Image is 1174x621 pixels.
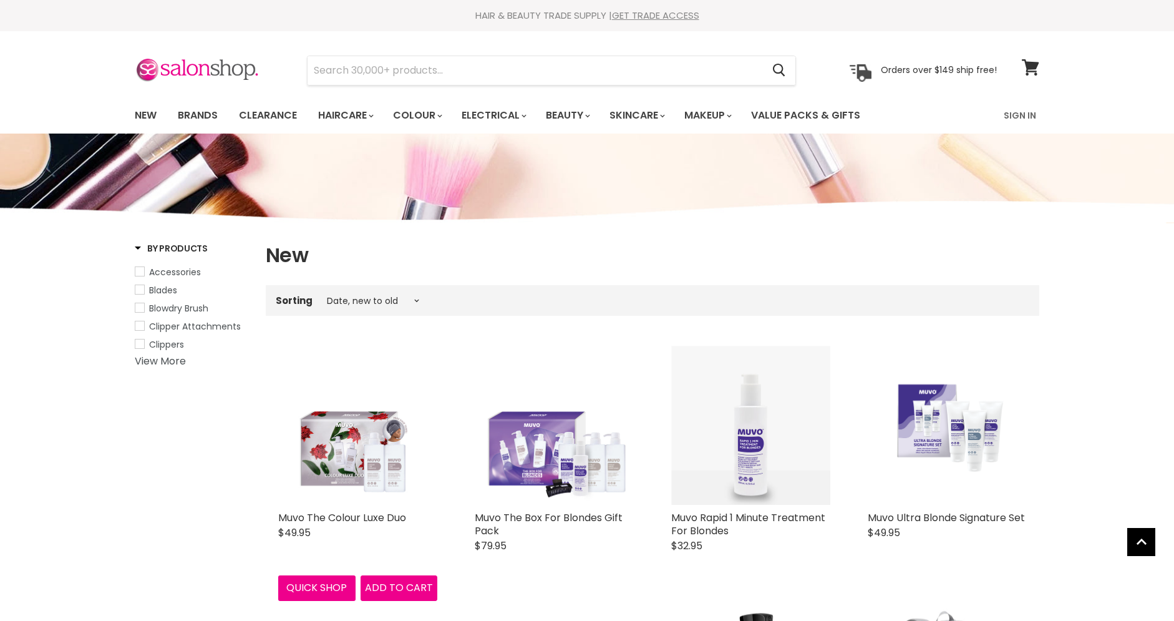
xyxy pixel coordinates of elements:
a: Electrical [452,102,534,129]
a: Muvo The Box For Blondes Gift Pack [475,511,623,538]
img: Muvo Rapid 1 Minute Treatment For Blondes [671,346,830,505]
a: Value Packs & Gifts [742,102,870,129]
a: Muvo Ultra Blonde Signature Set [868,511,1025,525]
ul: Main menu [125,97,933,134]
a: Sign In [996,102,1044,129]
span: $32.95 [671,539,702,553]
a: Beauty [536,102,598,129]
p: Orders over $149 ship free! [881,64,997,76]
a: New [125,102,166,129]
a: Clipper Attachments [135,320,250,333]
span: Add to cart [365,580,433,595]
a: Blowdry Brush [135,301,250,315]
a: View More [135,354,186,368]
button: Search [762,56,795,85]
nav: Main [119,97,1055,134]
div: HAIR & BEAUTY TRADE SUPPLY | [119,9,1055,22]
a: Skincare [600,102,672,129]
input: Search [308,56,762,85]
a: Accessories [135,265,250,279]
a: Muvo The Colour Luxe Duo [278,511,406,525]
a: Haircare [309,102,381,129]
a: Colour [384,102,450,129]
a: Blades [135,283,250,297]
img: Muvo Ultra Blonde Signature Set [868,368,1027,482]
button: Add to cart [361,575,438,600]
span: Clippers [149,338,184,351]
span: Accessories [149,266,201,278]
img: Muvo The Box For Blondes Gift Pack [475,346,634,505]
span: $79.95 [475,539,507,553]
h3: By Products [135,242,208,255]
span: $49.95 [278,526,311,540]
a: Clearance [230,102,306,129]
a: Muvo Rapid 1 Minute Treatment For Blondes [671,511,825,538]
span: Blades [149,284,177,296]
label: Sorting [276,295,313,306]
a: Brands [168,102,227,129]
button: Quick shop [278,575,356,600]
img: Muvo The Colour Luxe Duo [278,346,437,505]
a: Makeup [675,102,739,129]
a: Clippers [135,338,250,351]
span: Blowdry Brush [149,302,208,315]
span: Clipper Attachments [149,320,241,333]
a: GET TRADE ACCESS [612,9,699,22]
h1: New [266,242,1039,268]
form: Product [307,56,796,86]
a: Muvo Ultra Blonde Signature Set [868,346,1027,505]
span: $49.95 [868,526,900,540]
